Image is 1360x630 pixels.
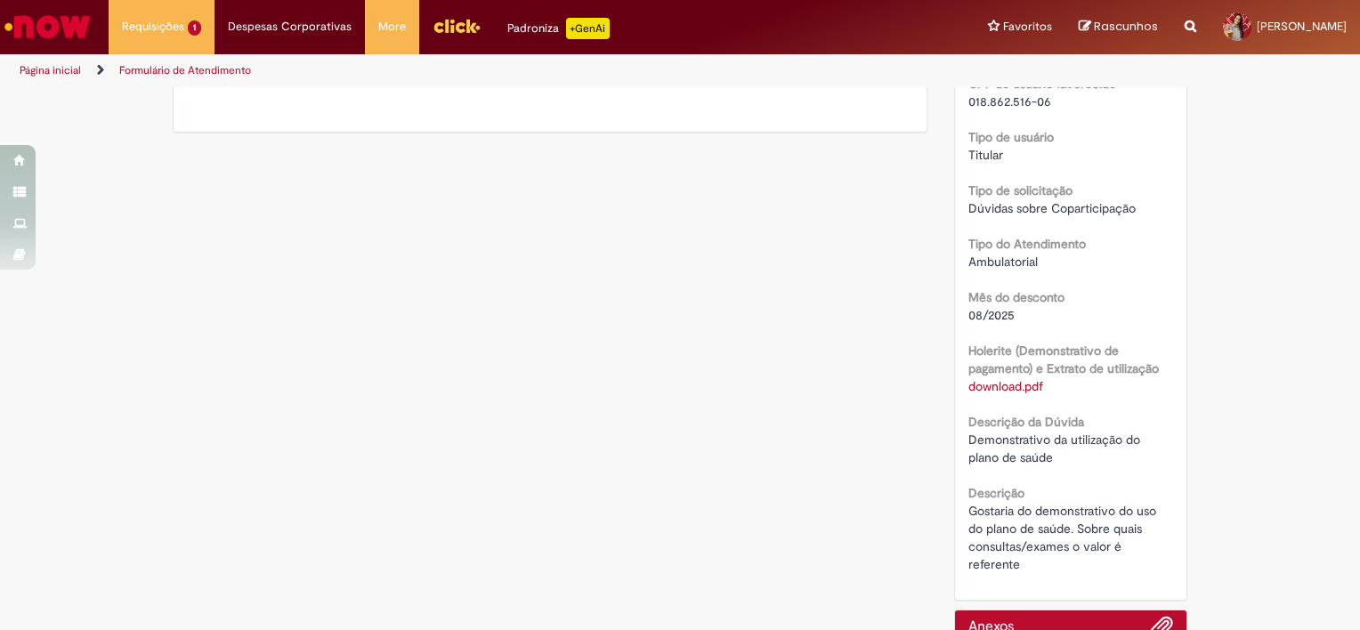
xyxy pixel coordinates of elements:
img: click_logo_yellow_360x200.png [433,12,481,39]
span: 018.862.516-06 [968,93,1051,109]
a: Página inicial [20,63,81,77]
span: Demonstrativo da utilização do plano de saúde [968,432,1144,465]
span: Dúvidas sobre Coparticipação [968,200,1136,216]
span: Despesas Corporativas [228,18,352,36]
img: ServiceNow [2,9,93,44]
b: CPF do usuário favorecido [968,76,1116,92]
b: Tipo do Atendimento [968,236,1086,252]
a: Rascunhos [1079,19,1158,36]
b: Mês do desconto [968,289,1065,305]
b: Descrição da Dúvida [968,414,1084,430]
b: Tipo de usuário [968,129,1054,145]
b: Descrição [968,485,1024,501]
span: Favoritos [1003,18,1052,36]
span: 08/2025 [968,307,1015,323]
b: Tipo de solicitação [968,182,1073,198]
span: More [378,18,406,36]
a: Download de download.pdf [968,378,1043,394]
span: Requisições [122,18,184,36]
ul: Trilhas de página [13,54,894,87]
span: Gostaria do demonstrativo do uso do plano de saúde. Sobre quais consultas/exames o valor é referente [968,503,1160,572]
span: Titular [968,147,1003,163]
b: Holerite (Demonstrativo de pagamento) e Extrato de utilização [968,343,1159,376]
p: +GenAi [566,18,610,39]
span: 1 [188,20,201,36]
span: Ambulatorial [968,254,1038,270]
span: [PERSON_NAME] [1257,19,1347,34]
a: Formulário de Atendimento [119,63,251,77]
div: Padroniza [507,18,610,39]
span: Rascunhos [1094,18,1158,35]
